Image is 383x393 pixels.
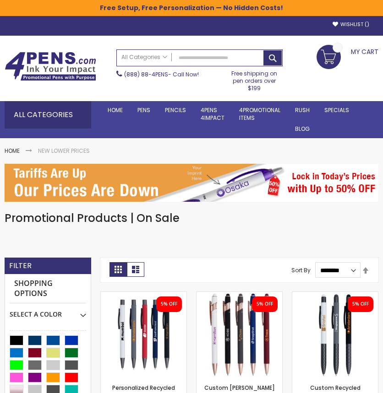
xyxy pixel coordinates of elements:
[124,70,168,78] a: (888) 88-4PENS
[121,54,167,61] span: All Categories
[100,101,130,119] a: Home
[165,106,186,114] span: Pencils
[257,301,273,307] div: 5% OFF
[161,301,177,307] div: 5% OFF
[197,291,282,299] a: Custom Lexi Rose Gold Stylus Soft Touch Recycled Aluminum Pen
[292,291,378,299] a: Custom Recycled Fleetwood Stylus Satin Soft Touch Gel Click Pen
[295,106,310,114] span: Rush
[288,101,317,119] a: Rush
[109,262,127,277] strong: Grid
[193,101,232,127] a: 4Pens4impact
[137,106,150,114] span: Pens
[239,106,280,121] span: 4PROMOTIONAL ITEMS
[352,301,369,307] div: 5% OFF
[5,101,91,129] div: All Categories
[130,101,158,119] a: Pens
[101,291,186,299] a: Personalized Recycled Fleetwood Satin Soft Touch Gel Click Pen
[5,164,378,202] img: New Lower Prices
[10,274,86,303] strong: Shopping Options
[124,70,199,78] span: - Call Now!
[232,101,288,127] a: 4PROMOTIONALITEMS
[5,147,20,155] a: Home
[5,211,378,226] h1: Promotional Products | On Sale
[201,106,224,121] span: 4Pens 4impact
[117,50,172,65] a: All Categories
[291,266,311,274] label: Sort By
[5,52,96,81] img: 4Pens Custom Pens and Promotional Products
[324,106,349,114] span: Specials
[108,106,123,114] span: Home
[38,147,90,155] strong: New Lower Prices
[9,261,32,271] strong: Filter
[158,101,193,119] a: Pencils
[333,21,369,28] a: Wishlist
[317,101,356,119] a: Specials
[226,66,283,92] div: Free shipping on pen orders over $199
[295,125,310,133] span: Blog
[292,292,378,377] img: Custom Recycled Fleetwood Stylus Satin Soft Touch Gel Click Pen
[101,292,186,377] img: Personalized Recycled Fleetwood Satin Soft Touch Gel Click Pen
[288,120,317,138] a: Blog
[10,303,86,319] div: Select A Color
[197,292,282,377] img: Custom Lexi Rose Gold Stylus Soft Touch Recycled Aluminum Pen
